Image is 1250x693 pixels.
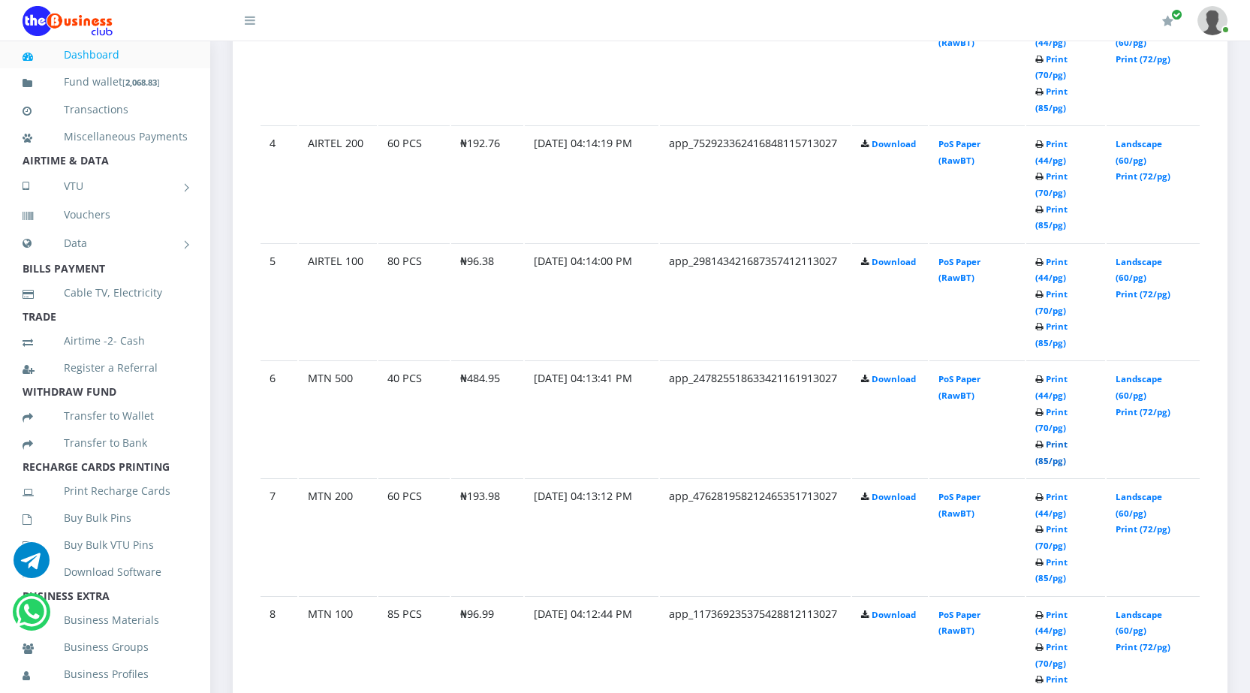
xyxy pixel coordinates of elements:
td: ₦192.76 [451,125,523,242]
td: AIRTEL 100 [299,243,377,360]
a: PoS Paper (RawBT) [938,491,980,519]
a: Print (44/pg) [1035,373,1068,401]
a: Download [872,491,916,502]
a: Print (70/pg) [1035,53,1068,81]
a: Buy Bulk VTU Pins [23,528,188,562]
a: Dashboard [23,38,188,72]
td: MTN 200 [299,478,377,595]
a: Landscape (60/pg) [1116,491,1162,519]
a: Business Profiles [23,657,188,691]
td: 60 PCS [378,478,450,595]
small: [ ] [122,77,160,88]
td: ₦96.38 [451,243,523,360]
a: Transactions [23,92,188,127]
a: Print (70/pg) [1035,641,1068,669]
a: Transfer to Wallet [23,399,188,433]
a: Print (72/pg) [1116,406,1170,417]
a: Download Software [23,555,188,589]
a: Print (72/pg) [1116,170,1170,182]
td: 5 [261,243,297,360]
td: ₦481.9 [451,8,523,125]
a: Landscape (60/pg) [1116,256,1162,284]
a: Register a Referral [23,351,188,385]
span: Renew/Upgrade Subscription [1171,9,1182,20]
a: Print (70/pg) [1035,288,1068,316]
td: [DATE] 04:14:19 PM [525,125,659,242]
b: 2,068.83 [125,77,157,88]
a: Business Groups [23,630,188,664]
td: [DATE] 04:14:00 PM [525,243,659,360]
td: AIRTEL 200 [299,125,377,242]
td: app_476281958212465351713027 [660,478,851,595]
a: Print (85/pg) [1035,556,1068,584]
td: 3 [261,8,297,125]
a: Print (85/pg) [1035,321,1068,348]
td: MTN 500 [299,360,377,477]
a: Landscape (60/pg) [1116,138,1162,166]
td: 80 PCS [378,243,450,360]
td: 15 PCS [378,8,450,125]
a: Buy Bulk Pins [23,501,188,535]
a: VTU [23,167,188,205]
a: Print (70/pg) [1035,406,1068,434]
a: Print (70/pg) [1035,170,1068,198]
a: Cable TV, Electricity [23,276,188,310]
a: Print (44/pg) [1035,138,1068,166]
a: PoS Paper (RawBT) [938,373,980,401]
td: 7 [261,478,297,595]
a: Airtime -2- Cash [23,324,188,358]
td: app_298143421687357412113027 [660,243,851,360]
a: Print (44/pg) [1035,609,1068,637]
a: Print (44/pg) [1035,491,1068,519]
a: Chat for support [14,553,50,578]
a: Print (85/pg) [1035,86,1068,113]
a: Print (44/pg) [1035,256,1068,284]
a: Data [23,224,188,262]
a: Print (72/pg) [1116,641,1170,652]
a: PoS Paper (RawBT) [938,256,980,284]
a: Landscape (60/pg) [1116,609,1162,637]
td: ₦193.98 [451,478,523,595]
td: [DATE] 04:13:12 PM [525,478,659,595]
td: app_247825518633421161913027 [660,360,851,477]
a: Print (72/pg) [1116,288,1170,300]
a: Print Recharge Cards [23,474,188,508]
a: Fund wallet[2,068.83] [23,65,188,100]
a: Print (85/pg) [1035,438,1068,466]
a: Print (72/pg) [1116,53,1170,65]
i: Renew/Upgrade Subscription [1162,15,1173,27]
a: Chat for support [16,605,47,630]
td: 4 [261,125,297,242]
a: Business Materials [23,603,188,637]
td: 40 PCS [378,360,450,477]
a: PoS Paper (RawBT) [938,138,980,166]
td: 6 [261,360,297,477]
a: Transfer to Bank [23,426,188,460]
td: app_345293475511642881613027 [660,8,851,125]
a: Download [872,256,916,267]
td: AIRTEL 500 [299,8,377,125]
td: [DATE] 04:16:02 PM [525,8,659,125]
a: Miscellaneous Payments [23,119,188,154]
a: Download [872,138,916,149]
a: Print (85/pg) [1035,203,1068,231]
a: Print (70/pg) [1035,523,1068,551]
td: 60 PCS [378,125,450,242]
a: Download [872,373,916,384]
img: User [1197,6,1227,35]
td: app_752923362416848115713027 [660,125,851,242]
a: Landscape (60/pg) [1116,373,1162,401]
a: Vouchers [23,197,188,232]
td: ₦484.95 [451,360,523,477]
a: PoS Paper (RawBT) [938,609,980,637]
td: [DATE] 04:13:41 PM [525,360,659,477]
img: Logo [23,6,113,36]
a: Download [872,609,916,620]
a: Print (72/pg) [1116,523,1170,535]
